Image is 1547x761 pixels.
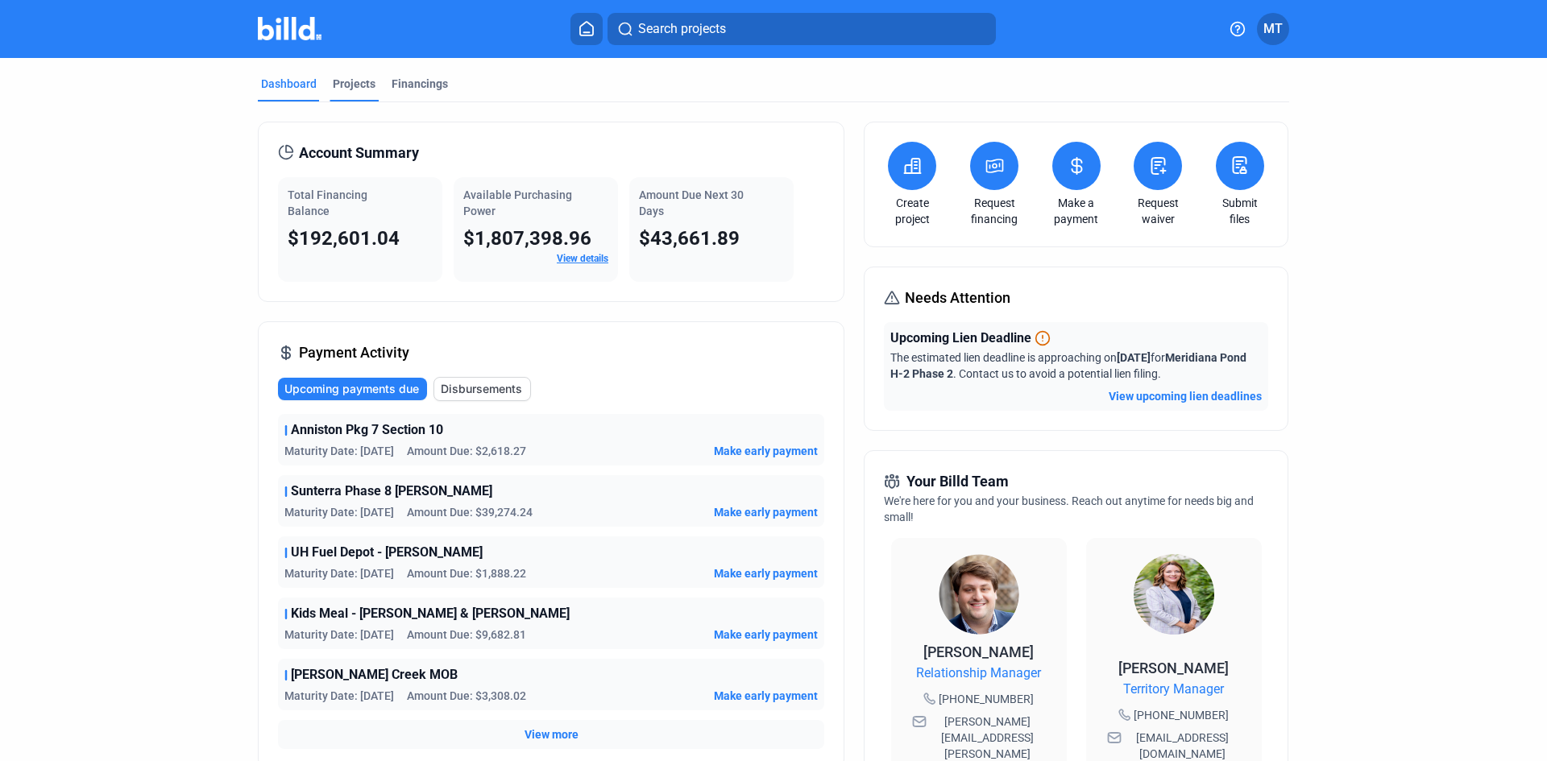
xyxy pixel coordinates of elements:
[1263,19,1283,39] span: MT
[291,665,458,684] span: [PERSON_NAME] Creek MOB
[261,76,317,92] div: Dashboard
[284,688,394,704] span: Maturity Date: [DATE]
[714,688,818,704] button: Make early payment
[284,504,394,520] span: Maturity Date: [DATE]
[407,443,526,459] span: Amount Due: $2,618.27
[463,227,591,250] span: $1,807,398.96
[288,227,400,250] span: $192,601.04
[291,604,570,623] span: Kids Meal - [PERSON_NAME] & [PERSON_NAME]
[392,76,448,92] div: Financings
[278,378,427,400] button: Upcoming payments due
[714,443,818,459] button: Make early payment
[284,627,394,643] span: Maturity Date: [DATE]
[525,726,579,742] button: View more
[299,142,419,164] span: Account Summary
[284,565,394,581] span: Maturity Date: [DATE]
[939,691,1034,707] span: [PHONE_NUMBER]
[407,504,533,520] span: Amount Due: $39,274.24
[884,494,1254,523] span: We're here for you and your business. Reach out anytime for needs big and small!
[1117,351,1151,364] span: [DATE]
[291,543,483,562] span: UH Fuel Depot - [PERSON_NAME]
[714,627,818,643] button: Make early payment
[441,381,522,397] span: Disbursements
[714,504,818,520] button: Make early payment
[890,329,1031,348] span: Upcoming Lien Deadline
[939,554,1019,635] img: Relationship Manager
[333,76,375,92] div: Projects
[916,664,1041,683] span: Relationship Manager
[288,188,367,217] span: Total Financing Balance
[639,188,744,217] span: Amount Due Next 30 Days
[557,253,608,264] a: View details
[639,227,740,250] span: $43,661.89
[1109,388,1262,404] button: View upcoming lien deadlines
[1130,195,1186,227] a: Request waiver
[433,377,531,401] button: Disbursements
[291,482,492,501] span: Sunterra Phase 8 [PERSON_NAME]
[1123,680,1224,699] span: Territory Manager
[291,420,443,440] span: Anniston Pkg 7 Section 10
[1048,195,1105,227] a: Make a payment
[1257,13,1289,45] button: MT
[284,443,394,459] span: Maturity Date: [DATE]
[1212,195,1268,227] a: Submit files
[638,19,726,39] span: Search projects
[407,688,526,704] span: Amount Due: $3,308.02
[905,287,1010,309] span: Needs Attention
[890,351,1246,380] span: The estimated lien deadline is approaching on for . Contact us to avoid a potential lien filing.
[906,470,1009,493] span: Your Billd Team
[258,17,321,40] img: Billd Company Logo
[923,643,1034,660] span: [PERSON_NAME]
[407,627,526,643] span: Amount Due: $9,682.81
[284,381,419,397] span: Upcoming payments due
[1134,554,1214,635] img: Territory Manager
[407,565,526,581] span: Amount Due: $1,888.22
[1118,660,1229,676] span: [PERSON_NAME]
[1134,707,1229,723] span: [PHONE_NUMBER]
[299,341,409,364] span: Payment Activity
[714,565,818,581] button: Make early payment
[608,13,996,45] button: Search projects
[966,195,1022,227] a: Request financing
[463,188,572,217] span: Available Purchasing Power
[884,195,940,227] a: Create project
